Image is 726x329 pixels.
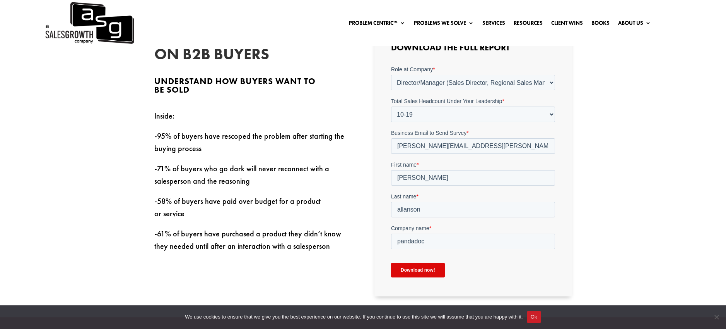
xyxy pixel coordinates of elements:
p: -71% of buyers who go dark will never reconnect with a salesperson and the reasoning [154,162,352,195]
span: We use cookies to ensure that we give you the best experience on our website. If you continue to ... [185,313,523,321]
span: No [712,313,720,321]
a: Services [482,20,505,29]
a: About Us [618,20,651,29]
a: Problems We Solve [414,20,474,29]
button: Ok [527,311,541,323]
h3: Download the Full Report [391,43,555,56]
p: Inside: [154,110,352,130]
p: -58% of buyers have paid over budget for a product or service [154,195,352,227]
a: Resources [514,20,543,29]
span: Understand how buyers want to be sold [154,76,316,95]
p: -95% of buyers have rescoped the problem after starting the buying process [154,130,352,162]
span: ASG’s Report on B2B Buyers [154,29,269,64]
a: Books [591,20,610,29]
p: -61% of buyers have purchased a product they didn’t know they needed until after an interaction w... [154,227,352,252]
iframe: Form 0 [391,65,555,284]
a: Client Wins [551,20,583,29]
a: Problem Centric™ [349,20,405,29]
